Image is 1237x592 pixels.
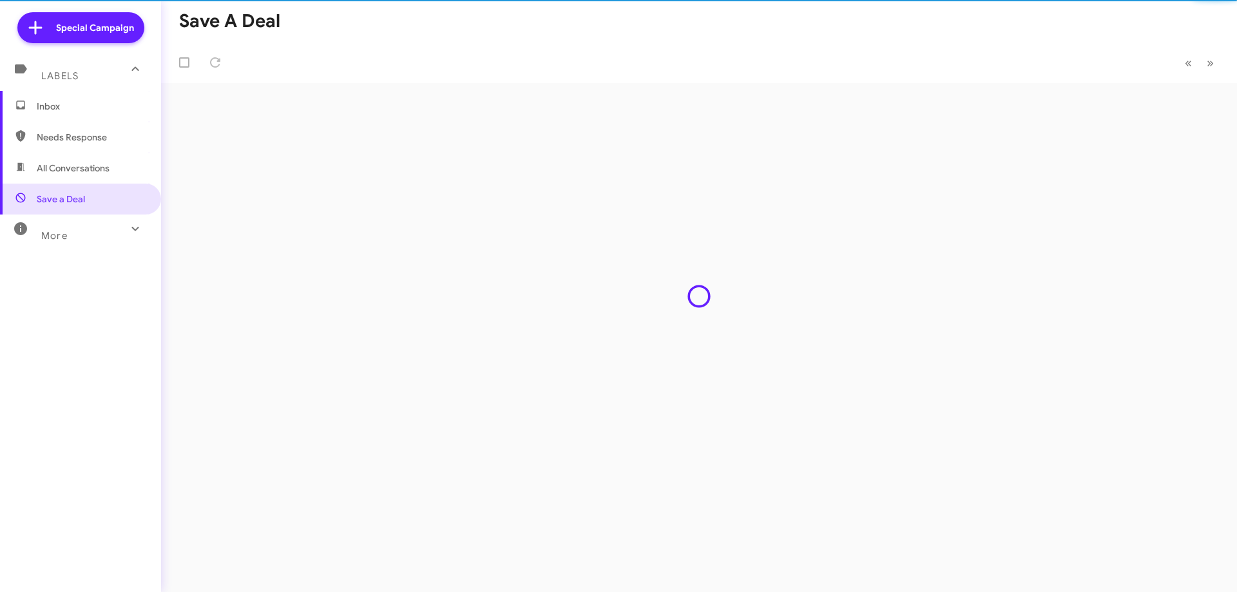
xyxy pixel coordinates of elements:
a: Special Campaign [17,12,144,43]
h1: Save a Deal [179,11,280,32]
span: » [1207,55,1214,71]
span: Inbox [37,100,146,113]
span: Needs Response [37,131,146,144]
span: Labels [41,70,79,82]
nav: Page navigation example [1178,50,1222,76]
span: Special Campaign [56,21,134,34]
span: Save a Deal [37,193,85,205]
span: All Conversations [37,162,110,175]
button: Previous [1177,50,1200,76]
span: More [41,230,68,242]
button: Next [1199,50,1222,76]
span: « [1185,55,1192,71]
